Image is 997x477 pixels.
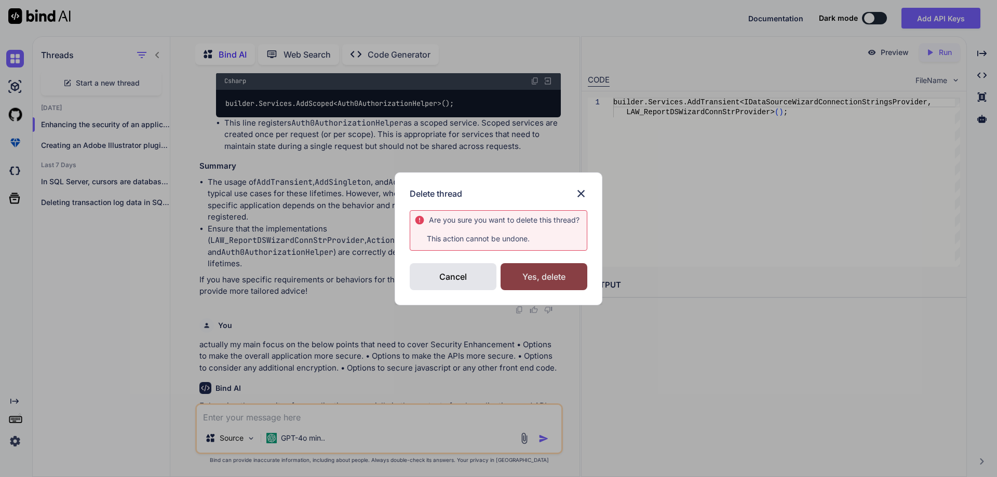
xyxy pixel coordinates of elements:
[551,215,576,224] span: thread
[410,187,462,200] h3: Delete thread
[575,187,587,200] img: close
[429,215,580,225] div: Are you sure you want to delete this ?
[414,234,587,244] p: This action cannot be undone.
[410,263,496,290] div: Cancel
[501,263,587,290] div: Yes, delete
